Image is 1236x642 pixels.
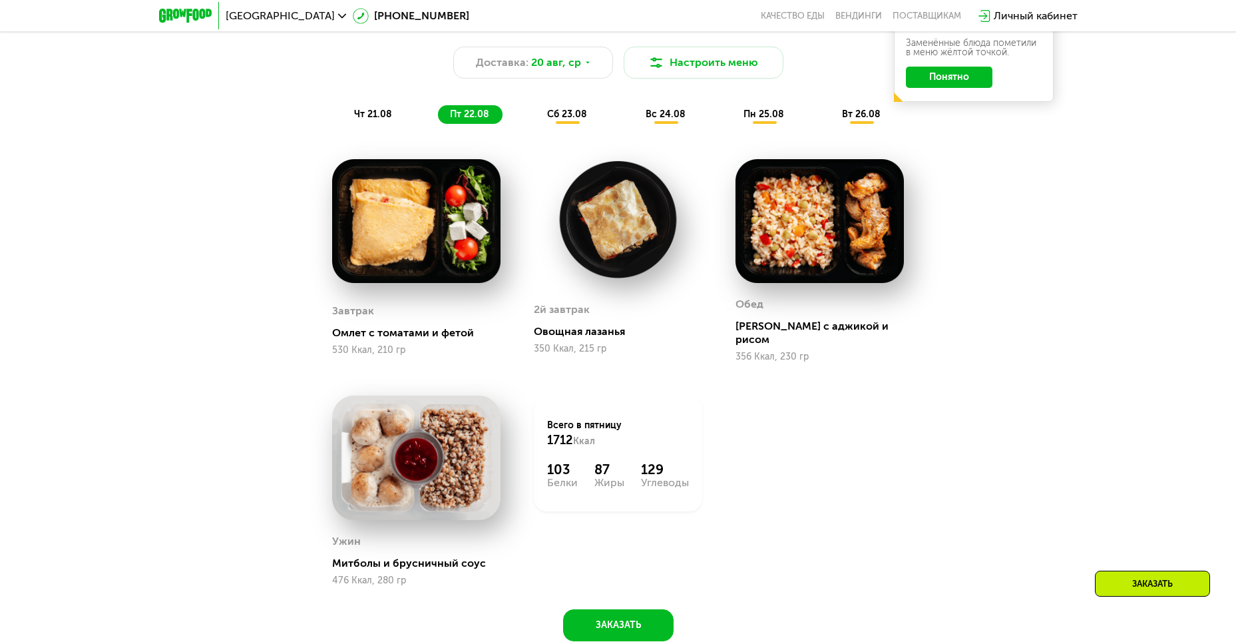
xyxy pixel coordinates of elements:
[624,47,783,79] button: Настроить меню
[534,325,713,338] div: Овощная лазанья
[735,352,904,362] div: 356 Ккал, 230 гр
[547,433,573,448] span: 1712
[353,8,469,24] a: [PHONE_NUMBER]
[534,300,590,320] div: 2й завтрак
[835,11,882,21] a: Вендинги
[641,462,689,478] div: 129
[226,11,335,21] span: [GEOGRAPHIC_DATA]
[1095,571,1210,597] div: Заказать
[547,462,578,478] div: 103
[641,478,689,488] div: Углеводы
[906,67,992,88] button: Понятно
[594,462,624,478] div: 87
[735,320,915,346] div: [PERSON_NAME] с аджикой и рисом
[994,8,1078,24] div: Личный кабинет
[563,609,674,641] button: Заказать
[735,294,763,314] div: Обед
[332,575,501,586] div: 476 Ккал, 280 гр
[332,557,511,570] div: Митболы и брусничный соус
[594,478,624,488] div: Жиры
[646,109,686,120] span: вс 24.08
[547,419,689,448] div: Всего в пятницу
[547,109,587,120] span: сб 23.08
[534,344,702,354] div: 350 Ккал, 215 гр
[332,531,361,551] div: Ужин
[332,326,511,340] div: Омлет с томатами и фетой
[893,11,961,21] div: поставщикам
[531,55,581,71] span: 20 авг, ср
[476,55,528,71] span: Доставка:
[842,109,881,120] span: вт 26.08
[743,109,784,120] span: пн 25.08
[332,345,501,356] div: 530 Ккал, 210 гр
[573,436,595,447] span: Ккал
[332,301,374,321] div: Завтрак
[906,39,1042,57] div: Заменённые блюда пометили в меню жёлтой точкой.
[547,478,578,488] div: Белки
[761,11,825,21] a: Качество еды
[354,109,392,120] span: чт 21.08
[450,109,489,120] span: пт 22.08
